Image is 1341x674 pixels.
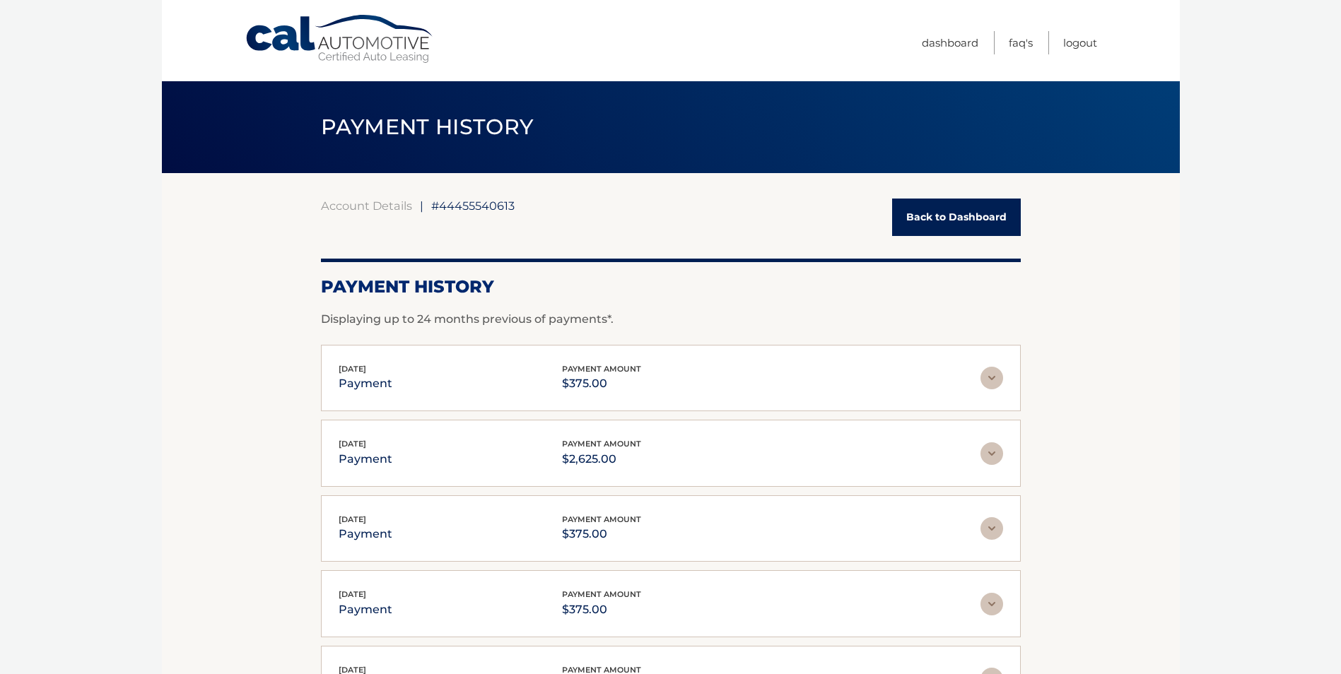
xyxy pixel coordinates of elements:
h2: Payment History [321,276,1021,297]
p: $375.00 [562,600,641,620]
p: $375.00 [562,374,641,394]
a: Dashboard [922,31,978,54]
a: Account Details [321,199,412,213]
p: payment [339,524,392,544]
span: [DATE] [339,439,366,449]
span: payment amount [562,589,641,599]
img: accordion-rest.svg [980,367,1003,389]
p: payment [339,449,392,469]
span: [DATE] [339,364,366,374]
span: [DATE] [339,589,366,599]
p: Displaying up to 24 months previous of payments*. [321,311,1021,328]
a: Logout [1063,31,1097,54]
p: payment [339,600,392,620]
span: | [420,199,423,213]
img: accordion-rest.svg [980,442,1003,465]
a: Back to Dashboard [892,199,1021,236]
p: $2,625.00 [562,449,641,469]
a: FAQ's [1009,31,1033,54]
img: accordion-rest.svg [980,593,1003,615]
span: #44455540613 [431,199,515,213]
a: Cal Automotive [245,14,435,64]
span: payment amount [562,364,641,374]
p: payment [339,374,392,394]
p: $375.00 [562,524,641,544]
span: payment amount [562,439,641,449]
span: PAYMENT HISTORY [321,114,534,140]
img: accordion-rest.svg [980,517,1003,540]
span: [DATE] [339,514,366,524]
span: payment amount [562,514,641,524]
